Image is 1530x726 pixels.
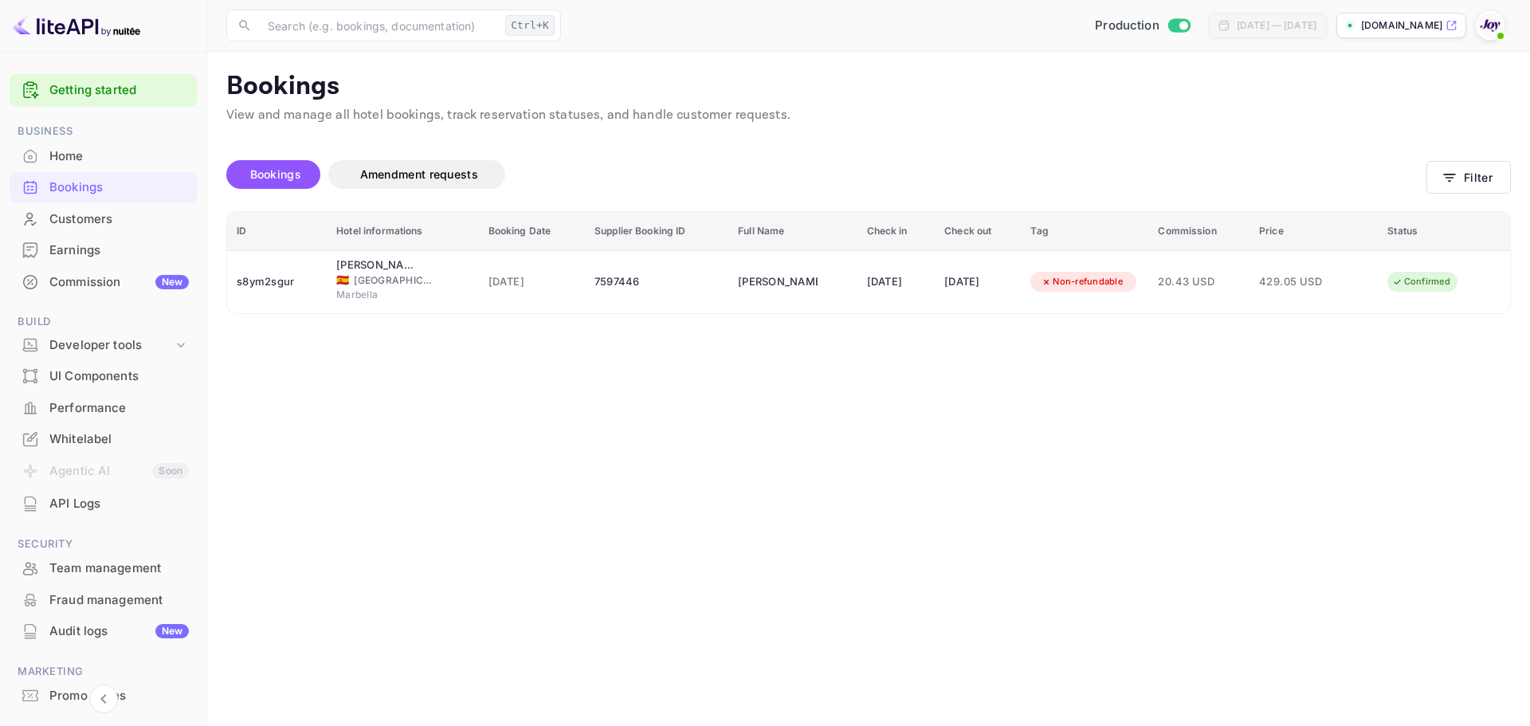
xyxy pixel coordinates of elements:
div: Fraud management [49,591,189,610]
div: Earnings [10,235,197,266]
div: Barbara Oglesbee [738,269,818,295]
span: Marketing [10,663,197,681]
span: Production [1095,17,1159,35]
button: Collapse navigation [89,685,118,713]
input: Search (e.g. bookings, documentation) [258,10,499,41]
div: s8ym2sgur [237,269,317,295]
div: API Logs [49,495,189,513]
div: Alanda Marbella Hotel [336,257,416,273]
div: [DATE] [944,269,1011,295]
th: Tag [1021,212,1148,251]
span: [DATE] [488,273,575,291]
table: booking table [227,212,1510,313]
th: Supplier Booking ID [585,212,728,251]
div: account-settings tabs [226,160,1426,189]
div: New [155,624,189,638]
div: UI Components [10,361,197,392]
a: Whitelabel [10,424,197,453]
p: [DOMAIN_NAME] [1361,18,1442,33]
th: Price [1249,212,1378,251]
span: Spain [336,275,349,285]
div: API Logs [10,489,197,520]
th: Hotel informations [327,212,478,251]
span: Bookings [250,167,301,181]
a: UI Components [10,361,197,390]
span: Amendment requests [360,167,478,181]
a: Bookings [10,172,197,202]
img: With Joy [1477,13,1503,38]
a: Performance [10,393,197,422]
th: Commission [1148,212,1249,251]
th: Check in [857,212,936,251]
div: Commission [49,273,189,292]
div: Team management [10,553,197,584]
th: Booking Date [479,212,585,251]
span: 20.43 USD [1158,273,1240,291]
a: Home [10,141,197,171]
div: Earnings [49,241,189,260]
div: Home [49,147,189,166]
a: Promo codes [10,681,197,710]
p: Bookings [226,71,1511,103]
div: Promo codes [49,687,189,705]
img: LiteAPI logo [13,13,140,38]
div: Performance [10,393,197,424]
div: 7597446 [594,269,719,295]
div: Audit logs [49,622,189,641]
div: Bookings [49,179,189,197]
div: Performance [49,399,189,418]
a: Audit logsNew [10,616,197,646]
p: View and manage all hotel bookings, track reservation statuses, and handle customer requests. [226,106,1511,125]
div: Home [10,141,197,172]
div: Bookings [10,172,197,203]
div: Promo codes [10,681,197,712]
div: Developer tools [49,336,173,355]
div: Fraud management [10,585,197,616]
a: Earnings [10,235,197,265]
span: 429.05 USD [1259,273,1339,291]
div: [DATE] — [DATE] [1237,18,1316,33]
div: CommissionNew [10,267,197,298]
span: Marbella [336,288,416,302]
div: Getting started [10,74,197,107]
div: Audit logsNew [10,616,197,647]
div: Switch to Sandbox mode [1089,17,1196,35]
div: Customers [10,204,197,235]
a: Team management [10,553,197,583]
span: [GEOGRAPHIC_DATA] [354,273,433,288]
div: Confirmed [1382,272,1461,292]
div: UI Components [49,367,189,386]
a: API Logs [10,489,197,518]
div: Customers [49,210,189,229]
div: Ctrl+K [505,15,555,36]
th: Full Name [728,212,857,251]
div: Non-refundable [1030,272,1133,292]
div: [DATE] [867,269,926,295]
th: Check out [935,212,1021,251]
span: Business [10,123,197,140]
a: CommissionNew [10,267,197,296]
div: Whitelabel [49,430,189,449]
a: Customers [10,204,197,233]
th: ID [227,212,327,251]
span: Security [10,536,197,553]
div: Team management [49,559,189,578]
span: Build [10,313,197,331]
button: Filter [1426,161,1511,194]
a: Getting started [49,81,189,100]
a: Fraud management [10,585,197,614]
div: Developer tools [10,332,197,359]
div: Whitelabel [10,424,197,455]
th: Status [1378,212,1510,251]
div: New [155,275,189,289]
